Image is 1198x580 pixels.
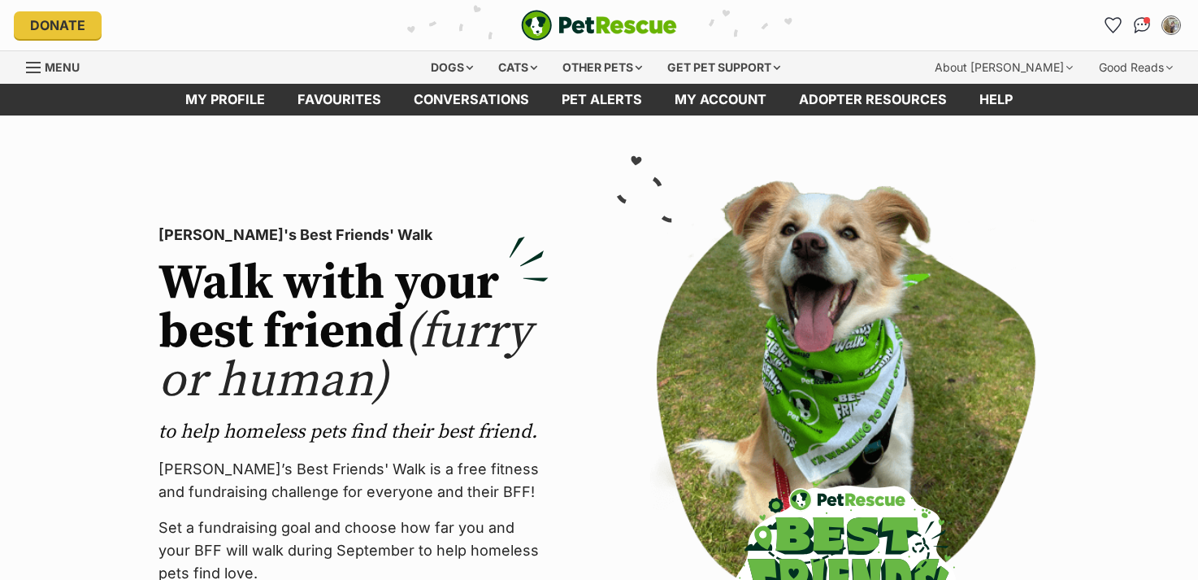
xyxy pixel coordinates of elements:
div: About [PERSON_NAME] [923,51,1084,84]
span: Menu [45,60,80,74]
p: to help homeless pets find their best friend. [158,419,549,445]
a: conversations [397,84,545,116]
button: My account [1158,12,1184,38]
span: (furry or human) [158,302,532,412]
p: [PERSON_NAME]'s Best Friends' Walk [158,224,549,246]
div: Good Reads [1087,51,1184,84]
div: Get pet support [656,51,792,84]
div: Other pets [551,51,653,84]
ul: Account quick links [1100,12,1184,38]
p: [PERSON_NAME]’s Best Friends' Walk is a free fitness and fundraising challenge for everyone and t... [158,458,549,504]
a: Donate [14,11,102,39]
a: Favourites [1100,12,1126,38]
img: Kate Fletcher profile pic [1163,17,1179,33]
h2: Walk with your best friend [158,259,549,406]
img: chat-41dd97257d64d25036548639549fe6c8038ab92f7586957e7f3b1b290dea8141.svg [1134,17,1151,33]
img: logo-e224e6f780fb5917bec1dbf3a21bbac754714ae5b6737aabdf751b685950b380.svg [521,10,677,41]
div: Cats [487,51,549,84]
a: Conversations [1129,12,1155,38]
a: Menu [26,51,91,81]
a: PetRescue [521,10,677,41]
a: Favourites [281,84,397,116]
a: Pet alerts [545,84,658,116]
a: My profile [169,84,281,116]
a: My account [658,84,783,116]
a: Help [963,84,1029,116]
div: Dogs [419,51,484,84]
a: Adopter resources [783,84,963,116]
